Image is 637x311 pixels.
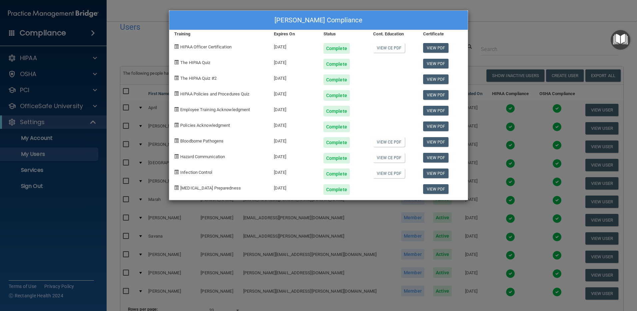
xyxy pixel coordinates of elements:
div: [DATE] [269,85,318,101]
span: Policies Acknowledgment [180,123,230,128]
div: Complete [323,169,350,179]
div: Complete [323,184,350,195]
a: View CE PDF [373,137,405,147]
div: Expires On [269,30,318,38]
a: View CE PDF [373,43,405,53]
div: [DATE] [269,101,318,116]
a: View PDF [423,137,449,147]
a: View CE PDF [373,153,405,163]
span: HIPAA Officer Certification [180,44,232,49]
a: View PDF [423,106,449,115]
a: View PDF [423,59,449,68]
a: View PDF [423,43,449,53]
a: View PDF [423,74,449,84]
div: Cont. Education [368,30,418,38]
a: View PDF [423,169,449,178]
div: [DATE] [269,179,318,195]
div: [DATE] [269,38,318,54]
div: Complete [323,59,350,69]
div: Complete [323,74,350,85]
div: Complete [323,43,350,54]
div: Complete [323,90,350,101]
div: Training [169,30,269,38]
div: [DATE] [269,164,318,179]
a: View PDF [423,184,449,194]
div: Complete [323,121,350,132]
div: [DATE] [269,116,318,132]
a: View CE PDF [373,169,405,178]
span: Infection Control [180,170,212,175]
div: Complete [323,153,350,164]
a: View PDF [423,90,449,100]
a: View PDF [423,153,449,163]
div: [DATE] [269,69,318,85]
span: [MEDICAL_DATA] Preparedness [180,186,241,191]
div: Complete [323,137,350,148]
span: Bloodborne Pathogens [180,138,224,143]
span: HIPAA Policies and Procedures Quiz [180,91,249,96]
div: [PERSON_NAME] Compliance [169,11,468,30]
div: [DATE] [269,132,318,148]
span: The HIPAA Quiz [180,60,210,65]
div: Certificate [418,30,468,38]
span: Employee Training Acknowledgment [180,107,250,112]
div: Status [318,30,368,38]
div: [DATE] [269,54,318,69]
span: The HIPAA Quiz #2 [180,76,217,81]
div: [DATE] [269,148,318,164]
a: View PDF [423,121,449,131]
div: Complete [323,106,350,116]
span: Hazard Communication [180,154,225,159]
button: Open Resource Center [611,30,630,50]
